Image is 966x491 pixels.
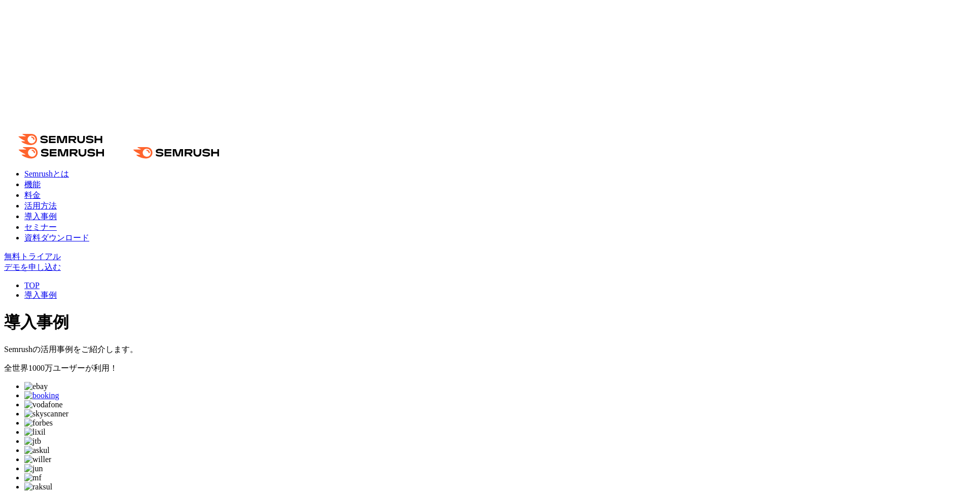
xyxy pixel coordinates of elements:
img: askul [24,446,50,455]
img: jun [24,464,43,473]
p: 全世界 が利用！ [4,363,962,374]
div: Semrushの活用事例をご紹介します。 [4,344,962,355]
img: skyscanner [24,409,68,418]
img: vodafone [24,400,63,409]
a: 無料トライアル [4,252,61,261]
a: デモを申し込む [4,263,61,271]
a: セミナー [24,223,57,231]
img: mf [24,473,42,482]
a: TOP [24,281,40,290]
h1: 導入事例 [4,311,962,334]
img: jtb [24,437,41,446]
a: 機能 [24,180,41,189]
a: 導入事例 [24,291,57,299]
a: 導入事例 [24,212,57,221]
img: ebay [24,382,48,391]
a: 活用方法 [24,201,57,210]
img: willer [24,455,51,464]
a: 資料ダウンロード [24,233,89,242]
a: Semrushとは [24,169,69,178]
a: 料金 [24,191,41,199]
img: forbes [24,418,53,428]
img: lixil [24,428,46,437]
img: booking [24,391,59,400]
span: 1000万ユーザー [28,364,85,372]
